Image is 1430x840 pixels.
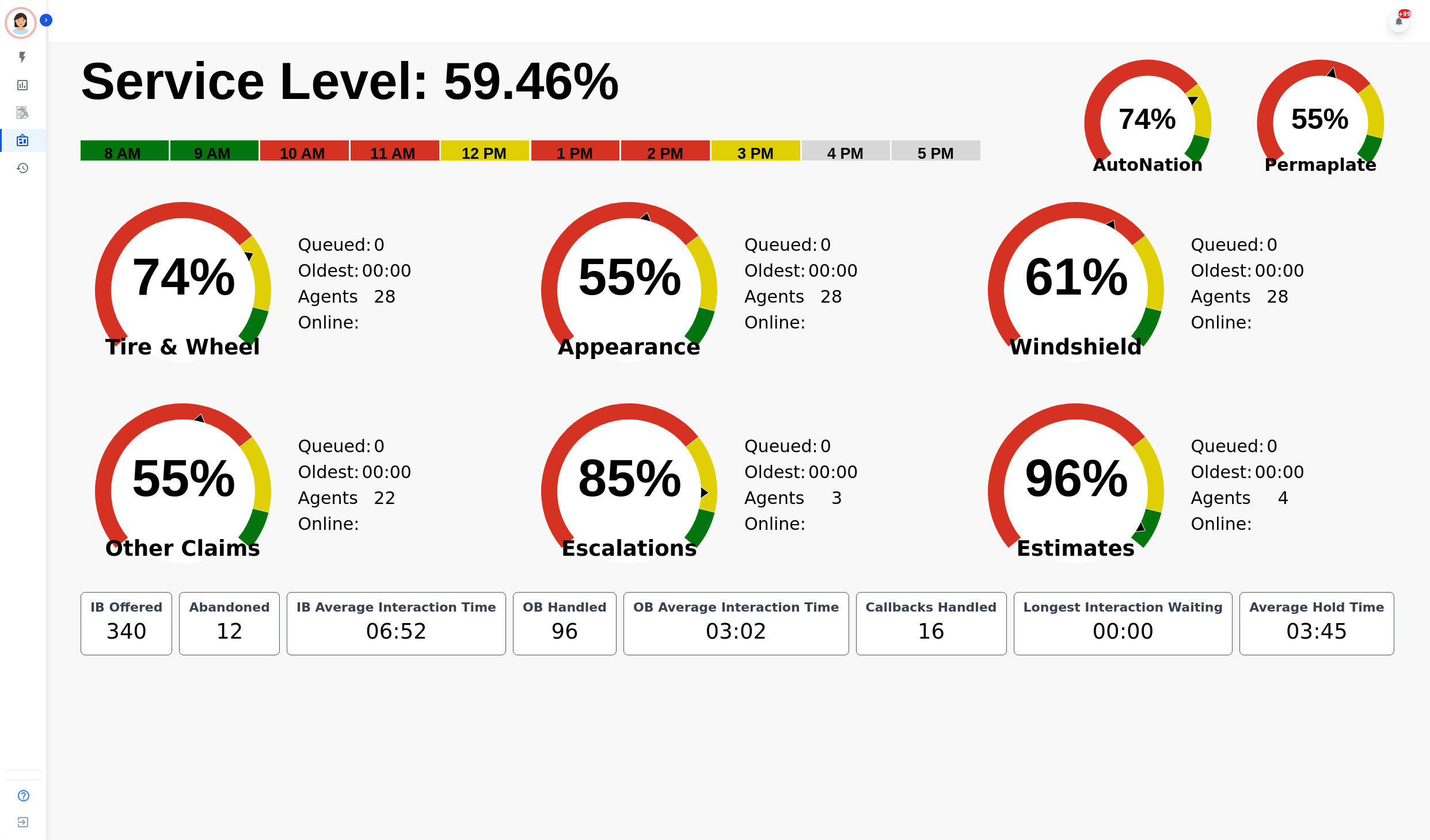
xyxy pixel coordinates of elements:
text: 10 AM [280,145,325,162]
span: 00:00 [1254,459,1304,485]
text: 12 PM [462,145,507,162]
span: Other Claims [68,543,298,555]
div: Agents Online: [1191,284,1289,335]
div: Agents Online: [744,284,842,335]
div: +99 [1398,9,1411,18]
span: Permaplate [1234,152,1407,178]
span: Appearance [514,342,744,353]
div: Oldest: [1191,258,1277,284]
span: 0 [374,232,385,258]
span: Tire & Wheel [68,342,298,353]
span: 28 [820,284,842,335]
div: Oldest: [298,459,385,485]
span: 0 [1267,232,1277,258]
span: 0 [820,433,831,459]
div: Abandoned [187,600,272,616]
img: Bordered avatar [7,9,35,37]
span: 0 [820,232,831,258]
div: 96 [520,616,609,648]
text: 55% [578,248,682,306]
div: Queued: [744,232,831,258]
text: Service Level: 59.46% [81,52,619,110]
text: 8 AM [104,145,141,162]
text: 1 PM [557,145,593,162]
div: Oldest: [744,459,831,485]
div: Oldest: [744,258,831,284]
div: Agents Online: [744,485,842,537]
div: 03:45 [1247,616,1386,648]
div: Longest Interaction Waiting [1021,600,1226,616]
span: 22 [374,485,395,537]
div: IB Offered [88,600,165,616]
text: 55% [1291,103,1349,135]
div: Oldest: [298,258,385,284]
span: 00:00 [1254,258,1304,284]
text: 85% [578,449,682,507]
div: Queued: [1191,232,1277,258]
div: IB Average Interaction Time [294,600,499,616]
span: 00:00 [808,459,858,485]
div: Agents Online: [298,284,396,335]
text: 55% [132,449,235,507]
span: Escalations [514,543,744,555]
div: Average Hold Time [1247,600,1386,616]
span: 28 [1267,284,1288,335]
span: 00:00 [808,258,858,284]
text: 3 PM [737,145,774,162]
div: Oldest: [1191,459,1277,485]
text: 9 AM [194,145,231,162]
div: Callbacks Handled [864,600,999,616]
div: Queued: [298,232,385,258]
div: Agents Online: [1191,485,1289,537]
text: 74% [1119,103,1176,135]
svg: Service Level: 0% [79,50,1055,180]
span: 28 [374,284,395,335]
div: OB Average Interaction Time [631,600,842,616]
text: 2 PM [647,145,683,162]
span: 0 [1267,433,1277,459]
div: Agents Online: [298,485,396,537]
div: 16 [864,616,999,648]
span: 0 [374,433,385,459]
div: Queued: [744,433,831,459]
text: 4 PM [827,145,864,162]
text: 96% [1025,449,1128,507]
span: 4 [1277,485,1288,537]
div: 12 [187,616,272,648]
span: AutoNation [1062,152,1234,178]
div: OB Handled [520,600,609,616]
text: 11 AM [370,145,416,162]
span: 00:00 [362,258,411,284]
div: Queued: [1191,433,1277,459]
span: 00:00 [362,459,411,485]
div: Queued: [298,433,385,459]
span: Windshield [961,342,1191,353]
div: 00:00 [1021,616,1226,648]
div: 06:52 [294,616,499,648]
span: Estimates [961,543,1191,555]
span: 3 [831,485,842,537]
text: 61% [1025,248,1128,306]
text: 5 PM [918,145,954,162]
div: 340 [88,616,165,648]
text: 74% [132,248,235,306]
div: 03:02 [631,616,842,648]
